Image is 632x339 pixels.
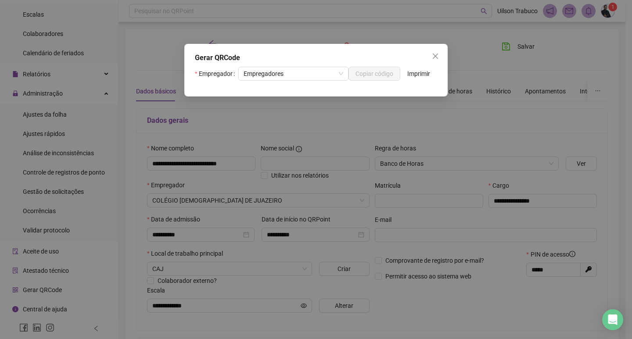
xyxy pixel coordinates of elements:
button: Imprimir [400,67,437,81]
div: Open Intercom Messenger [602,309,623,330]
button: Copiar código [348,67,400,81]
span: close [432,53,439,60]
div: Gerar QRCode [195,53,437,63]
span: Empregadores [244,67,343,80]
button: Close [428,49,442,63]
label: Empregador [195,67,238,81]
